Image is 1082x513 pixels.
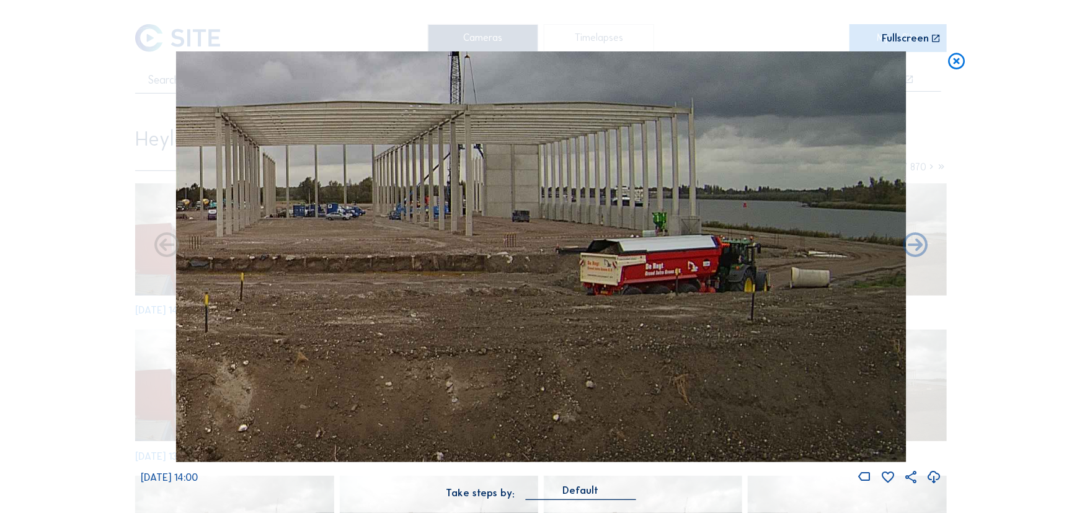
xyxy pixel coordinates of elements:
[152,231,182,261] i: Forward
[176,51,907,462] img: Image
[141,471,198,483] span: [DATE] 14:00
[901,231,931,261] i: Back
[882,33,929,44] div: Fullscreen
[446,488,515,498] div: Take steps by:
[526,485,636,499] div: Default
[563,485,599,496] div: Default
